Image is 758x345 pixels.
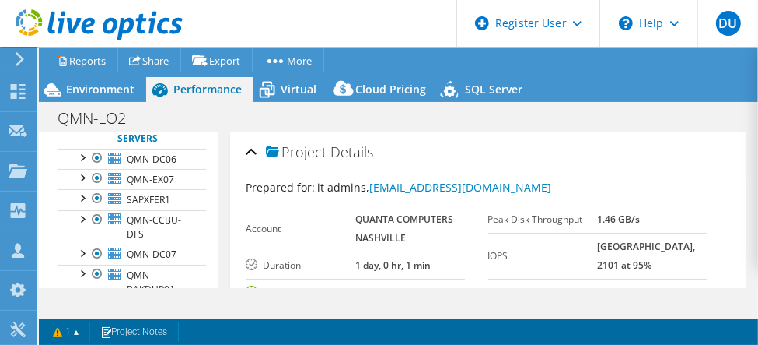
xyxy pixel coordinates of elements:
label: Prepared for: [246,180,315,195]
b: 1 day, 0 hr, 1 min [355,259,431,272]
a: QMN-DC07 [58,245,206,265]
a: Export [180,48,253,72]
a: More [252,48,324,72]
a: QMN-CCBU-DFS [58,210,206,245]
b: [DATE] 15:43 (-05:00) [355,286,448,299]
b: 1.46 GB/s [597,213,640,226]
span: DU [716,11,741,36]
span: QMN-DC07 [127,248,176,261]
b: [GEOGRAPHIC_DATA], 2101 at 95% [597,240,695,272]
b: 60% reads / 40% writes [597,286,700,299]
a: Physical Servers [58,114,206,149]
span: SAPXFER1 [127,193,170,206]
span: it admins, [317,180,551,195]
span: Details [330,143,373,161]
span: QMN-BAKDUP01 [127,269,175,296]
span: Environment [66,82,134,97]
a: QMN-DC06 [58,149,206,169]
label: IOPS [488,248,598,264]
h1: QMN-LO2 [51,110,150,127]
a: Reports [44,48,118,72]
a: [EMAIL_ADDRESS][DOMAIN_NAME] [369,180,551,195]
label: Account [246,221,355,237]
a: QMN-EX07 [58,169,206,189]
a: SAPXFER1 [58,189,206,209]
span: Cloud Pricing [355,82,426,97]
a: Share [117,48,181,72]
span: QMN-CCBU-DFS [127,213,181,241]
label: Start Time [246,285,355,301]
label: Peak Disk Throughput [488,212,598,227]
span: Project [266,145,327,160]
span: QMN-EX07 [127,173,174,186]
span: Virtual [281,82,316,97]
span: QMN-DC06 [127,153,176,166]
label: Duration [246,258,355,273]
svg: \n [619,16,633,30]
span: Performance [173,82,242,97]
a: 1 [42,322,90,342]
label: Read/Write Ratio [488,285,598,301]
a: QMN-BAKDUP01 [58,265,206,299]
a: Project Notes [89,322,179,342]
b: QUANTA COMPUTERS NASHVILLE [355,213,453,245]
span: SQL Server [465,82,522,97]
